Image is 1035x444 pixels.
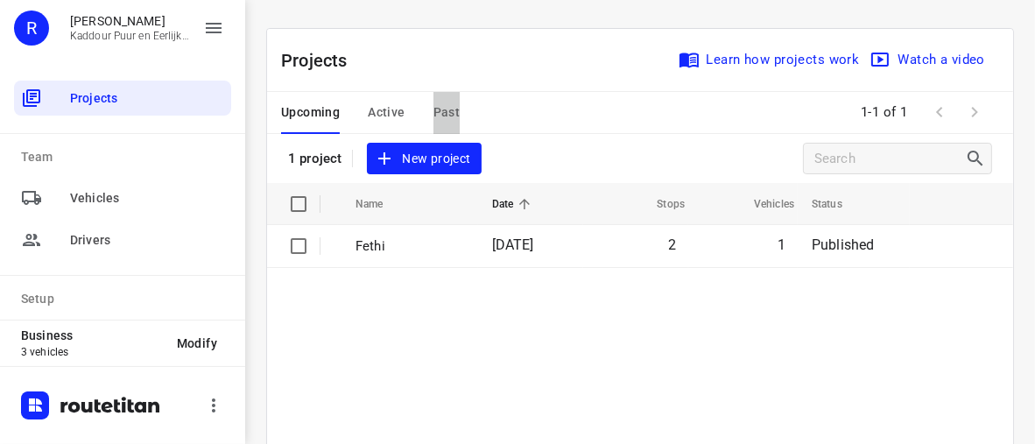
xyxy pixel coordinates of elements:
[377,148,470,170] span: New project
[492,194,537,215] span: Date
[14,222,231,257] div: Drivers
[356,236,466,257] p: Fethi
[14,81,231,116] div: Projects
[854,94,915,131] span: 1-1 of 1
[634,194,685,215] span: Stops
[21,328,163,342] p: Business
[356,194,406,215] span: Name
[70,231,224,250] span: Drivers
[778,236,785,253] span: 1
[288,151,341,166] p: 1 project
[922,95,957,130] span: Previous Page
[21,290,231,308] p: Setup
[14,180,231,215] div: Vehicles
[492,236,534,253] span: [DATE]
[281,102,340,123] span: Upcoming
[957,95,992,130] span: Next Page
[70,189,224,208] span: Vehicles
[814,145,965,173] input: Search projects
[163,328,231,359] button: Modify
[14,11,49,46] div: R
[965,148,991,169] div: Search
[367,143,481,175] button: New project
[21,148,231,166] p: Team
[70,30,189,42] p: Kaddour Puur en Eerlijk Vlees B.V.
[668,236,676,253] span: 2
[812,194,865,215] span: Status
[70,14,189,28] p: Rachid Kaddour
[177,336,217,350] span: Modify
[433,102,461,123] span: Past
[731,194,794,215] span: Vehicles
[21,346,163,358] p: 3 vehicles
[368,102,405,123] span: Active
[281,47,362,74] p: Projects
[812,236,875,253] span: Published
[70,89,224,108] span: Projects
